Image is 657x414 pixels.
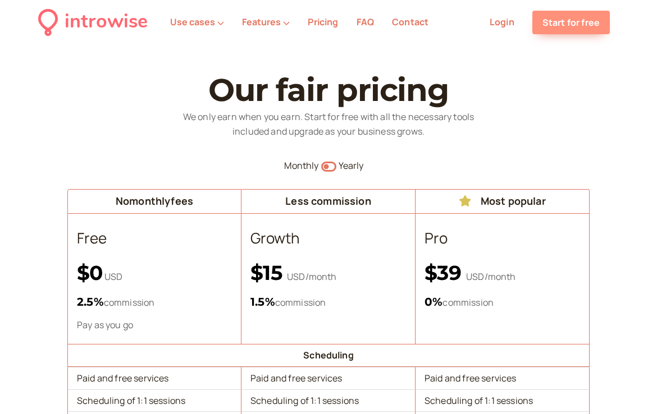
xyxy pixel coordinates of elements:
span: $ 15 [250,260,287,285]
td: Paid and free services [67,367,241,389]
td: Scheduling of 1:1 sessions [67,389,241,412]
iframe: Chat Widget [601,360,657,414]
p: We only earn when you earn. Start for free with all the necessary tools included and upgrade as y... [166,110,491,139]
div: Less commission [246,194,410,209]
span: 1.5 % [250,295,275,309]
h1: Our fair pricing [67,73,590,108]
h2: Pro [425,227,580,250]
td: Scheduling of 1:1 sessions [241,389,416,412]
p: Pay as you go [77,319,232,332]
a: Contact [392,16,428,28]
a: Pricing [308,16,338,28]
td: No monthly fees [67,189,241,214]
div: Yearly [339,159,590,173]
p: USD/month [425,261,580,285]
a: FAQ [357,16,374,28]
a: introwise [38,7,148,38]
h2: Free [77,227,232,250]
button: Features [242,17,290,27]
p: commission [250,293,406,311]
span: 0 % [425,295,442,309]
td: Paid and free services [241,367,416,389]
p: USD [77,261,232,285]
td: Paid and free services [416,367,590,389]
td: Scheduling of 1:1 sessions [416,389,590,412]
h2: Growth [250,227,406,250]
p: commission [77,293,232,311]
div: Most popular [420,194,585,209]
td: Scheduling [67,344,590,367]
p: commission [425,293,580,311]
button: Use cases [170,17,224,27]
span: 2.5 % [77,295,104,309]
a: Start for free [532,11,610,34]
p: USD/month [250,261,406,285]
div: Monthly [67,159,319,173]
span: $ 39 [425,260,466,285]
a: Login [490,16,514,28]
div: introwise [65,7,148,38]
span: $0 [77,260,103,285]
